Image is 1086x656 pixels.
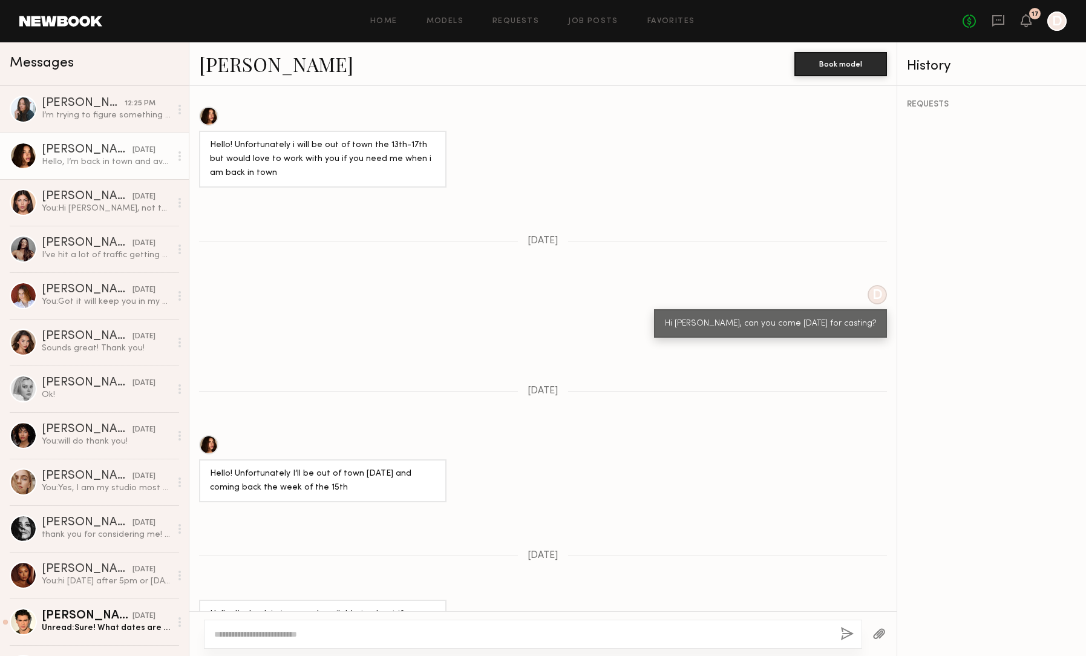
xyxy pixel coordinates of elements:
[132,191,155,203] div: [DATE]
[647,18,695,25] a: Favorites
[132,611,155,622] div: [DATE]
[10,56,74,70] span: Messages
[132,238,155,249] div: [DATE]
[568,18,618,25] a: Job Posts
[794,58,887,68] a: Book model
[199,51,353,77] a: [PERSON_NAME]
[125,98,155,110] div: 12:25 PM
[370,18,397,25] a: Home
[42,436,171,447] div: You: will do thank you!
[42,343,171,354] div: Sounds great! Thank you!
[42,296,171,307] div: You: Got it will keep you in my data, will ask for casting if client shows interest. Thank you.
[210,139,436,180] div: Hello! Unfortunately i will be out of town the 13th-17th but would love to work with you if you n...
[42,470,132,482] div: [PERSON_NAME]
[132,145,155,156] div: [DATE]
[42,610,132,622] div: [PERSON_NAME]
[794,52,887,76] button: Book model
[42,482,171,494] div: You: Yes, I am my studio most of the week days let me know best day for you can ill let you know ...
[528,386,558,396] span: [DATE]
[42,330,132,343] div: [PERSON_NAME]
[42,144,132,156] div: [PERSON_NAME]
[907,100,1076,109] div: REQUESTS
[42,97,125,110] div: [PERSON_NAME]
[42,237,132,249] div: [PERSON_NAME]
[665,317,876,331] div: Hi [PERSON_NAME], can you come [DATE] for casting?
[132,331,155,343] div: [DATE]
[210,467,436,495] div: Hello! Unfortunately I’ll be out of town [DATE] and coming back the week of the 15th
[42,377,132,389] div: [PERSON_NAME]
[427,18,463,25] a: Models
[42,563,132,576] div: [PERSON_NAME]
[42,249,171,261] div: I’ve hit a lot of traffic getting to you but I should be there by 1.45
[132,284,155,296] div: [DATE]
[132,471,155,482] div: [DATE]
[132,564,155,576] div: [DATE]
[42,284,132,296] div: [PERSON_NAME]
[132,424,155,436] div: [DATE]
[210,608,436,635] div: Hello, I’m back in town and available to shoot if you are still looking for a model for upcoming ...
[42,156,171,168] div: Hello, I’m back in town and available to shoot if you are still looking for a model for upcoming ...
[42,110,171,121] div: I’m trying to figure something out right now, she’s not coming
[42,622,171,634] div: Unread: Sure! What dates are you guys shooting? Im booked out of town until the 18th
[42,203,171,214] div: You: Hi [PERSON_NAME], not this time sorry.
[42,389,171,401] div: Ok!
[132,378,155,389] div: [DATE]
[492,18,539,25] a: Requests
[1047,11,1067,31] a: D
[528,551,558,561] span: [DATE]
[42,529,171,540] div: thank you for considering me! unfortunately i am already booked for [DATE] so will be unable to m...
[907,59,1076,73] div: History
[1032,11,1039,18] div: 17
[42,424,132,436] div: [PERSON_NAME]
[528,236,558,246] span: [DATE]
[42,576,171,587] div: You: hi [DATE] after 5pm or [DATE] any time .
[42,517,132,529] div: [PERSON_NAME]
[42,191,132,203] div: [PERSON_NAME]
[132,517,155,529] div: [DATE]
